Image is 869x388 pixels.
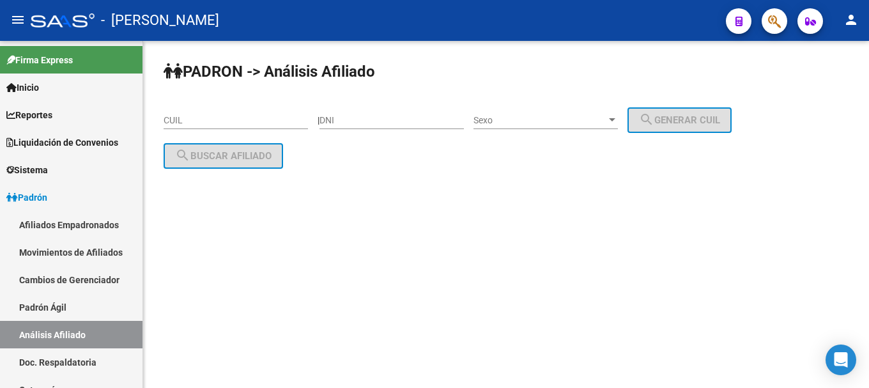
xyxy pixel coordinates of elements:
span: Liquidación de Convenios [6,136,118,150]
span: Sexo [473,115,606,126]
span: Reportes [6,108,52,122]
mat-icon: menu [10,12,26,27]
button: Generar CUIL [627,107,732,133]
div: | [318,115,741,125]
mat-icon: person [843,12,859,27]
button: Buscar afiliado [164,143,283,169]
mat-icon: search [175,148,190,163]
span: Buscar afiliado [175,150,272,162]
span: Generar CUIL [639,114,720,126]
span: Padrón [6,190,47,205]
mat-icon: search [639,112,654,127]
span: - [PERSON_NAME] [101,6,219,35]
span: Firma Express [6,53,73,67]
strong: PADRON -> Análisis Afiliado [164,63,375,81]
div: Open Intercom Messenger [826,345,856,375]
span: Sistema [6,163,48,177]
span: Inicio [6,81,39,95]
